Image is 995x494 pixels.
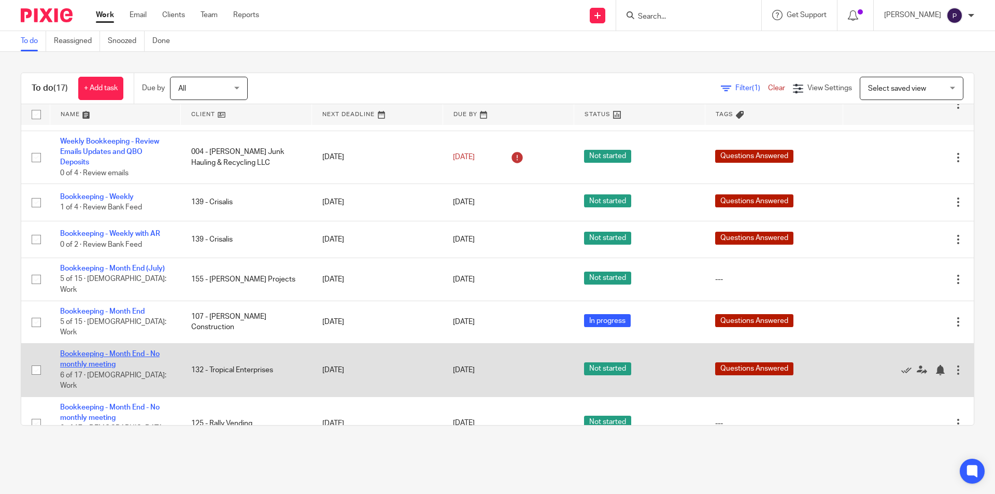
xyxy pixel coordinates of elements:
div: --- [715,418,832,429]
span: Questions Answered [715,232,793,245]
span: 1 of 4 · Review Bank Feed [60,204,142,211]
span: All [178,85,186,92]
div: --- [715,274,832,285]
span: Questions Answered [715,150,793,163]
td: [DATE] [312,344,443,397]
td: 004 - [PERSON_NAME] Junk Hauling & Recycling LLC [181,131,312,184]
td: [DATE] [312,397,443,450]
a: Bookkeeping - Month End - No monthly meeting [60,350,160,368]
a: Reassigned [54,31,100,51]
td: [DATE] [312,184,443,221]
a: Bookkeeping - Weekly with AR [60,230,160,237]
span: (17) [53,84,68,92]
span: 5 of 15 · [DEMOGRAPHIC_DATA]: Work [60,276,166,294]
td: [DATE] [312,221,443,258]
a: Bookkeeping - Month End - No monthly meeting [60,404,160,421]
span: [DATE] [453,153,475,161]
span: 6 of 17 · [DEMOGRAPHIC_DATA]: Work [60,372,166,390]
a: To do [21,31,46,51]
a: Reports [233,10,259,20]
span: 6 of 17 · [DEMOGRAPHIC_DATA]: Work [60,425,166,443]
a: Clear [768,84,785,92]
a: Bookkeeping - Month End [60,308,145,315]
span: Questions Answered [715,362,793,375]
td: [DATE] [312,131,443,184]
span: [DATE] [453,420,475,427]
a: Bookkeeping - Weekly [60,193,134,201]
span: 5 of 15 · [DEMOGRAPHIC_DATA]: Work [60,318,166,336]
p: Due by [142,83,165,93]
a: Bookkeeping - Month End (July) [60,265,165,272]
a: Email [130,10,147,20]
span: Select saved view [868,85,926,92]
span: 0 of 4 · Review emails [60,170,129,177]
a: Mark as done [901,365,917,375]
td: 132 - Tropical Enterprises [181,344,312,397]
td: 139 - Crisalis [181,221,312,258]
span: [DATE] [453,199,475,206]
img: svg%3E [946,7,963,24]
span: Not started [584,272,631,285]
a: Clients [162,10,185,20]
td: [DATE] [312,258,443,301]
p: [PERSON_NAME] [884,10,941,20]
span: [DATE] [453,236,475,243]
span: Questions Answered [715,194,793,207]
h1: To do [32,83,68,94]
input: Search [637,12,730,22]
span: Get Support [787,11,827,19]
span: In progress [584,314,631,327]
a: Work [96,10,114,20]
a: + Add task [78,77,123,100]
span: [DATE] [453,318,475,326]
td: 139 - Crisalis [181,184,312,221]
a: Team [201,10,218,20]
span: Questions Answered [715,314,793,327]
a: Snoozed [108,31,145,51]
td: 155 - [PERSON_NAME] Projects [181,258,312,301]
span: Tags [716,111,733,117]
a: Done [152,31,178,51]
span: Not started [584,194,631,207]
td: 107 - [PERSON_NAME] Construction [181,301,312,343]
span: 0 of 2 · Review Bank Feed [60,241,142,248]
span: Not started [584,416,631,429]
span: [DATE] [453,366,475,374]
span: Not started [584,150,631,163]
span: Filter [735,84,768,92]
td: 125 - Rally Vending [181,397,312,450]
td: [DATE] [312,301,443,343]
span: [DATE] [453,276,475,283]
a: Weekly Bookkeeping - Review Emails Updates and QBO Deposits [60,138,159,166]
img: Pixie [21,8,73,22]
span: Not started [584,362,631,375]
span: Not started [584,232,631,245]
span: View Settings [807,84,852,92]
span: (1) [752,84,760,92]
